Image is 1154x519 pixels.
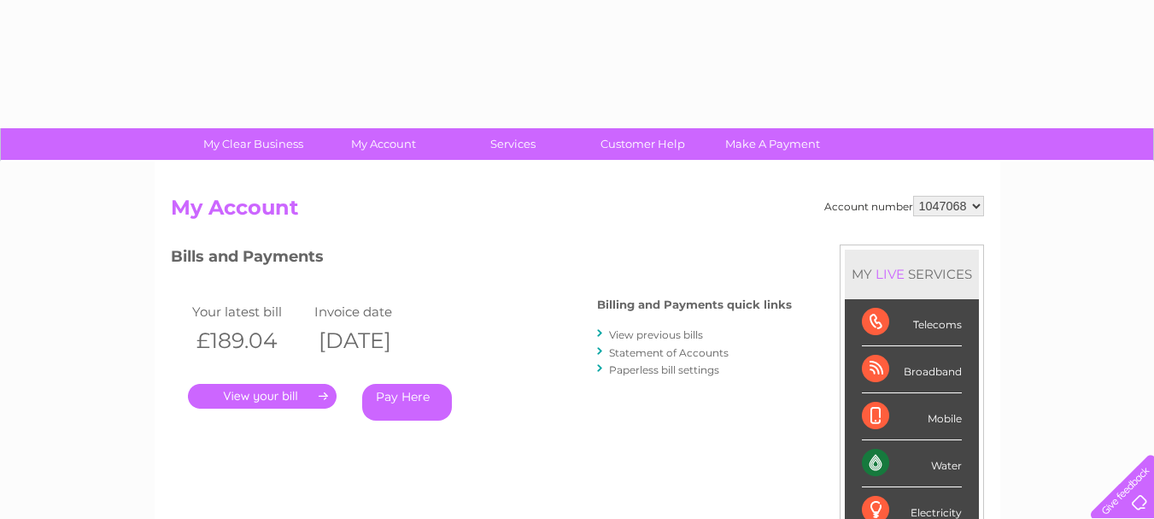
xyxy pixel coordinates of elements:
a: My Clear Business [183,128,324,160]
a: My Account [313,128,454,160]
a: View previous bills [609,328,703,341]
a: Make A Payment [702,128,843,160]
td: Invoice date [310,300,433,323]
a: Pay Here [362,384,452,421]
a: Services [442,128,583,160]
a: Statement of Accounts [609,346,729,359]
a: Customer Help [572,128,713,160]
div: Telecoms [862,299,962,346]
a: Paperless bill settings [609,363,719,376]
h2: My Account [171,196,984,228]
div: Broadband [862,346,962,393]
th: £189.04 [188,323,311,358]
div: MY SERVICES [845,250,979,298]
div: Water [862,440,962,487]
div: Account number [824,196,984,216]
a: . [188,384,337,409]
td: Your latest bill [188,300,311,323]
div: LIVE [872,266,908,282]
h4: Billing and Payments quick links [597,298,792,311]
div: Mobile [862,393,962,440]
th: [DATE] [310,323,433,358]
h3: Bills and Payments [171,245,792,274]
